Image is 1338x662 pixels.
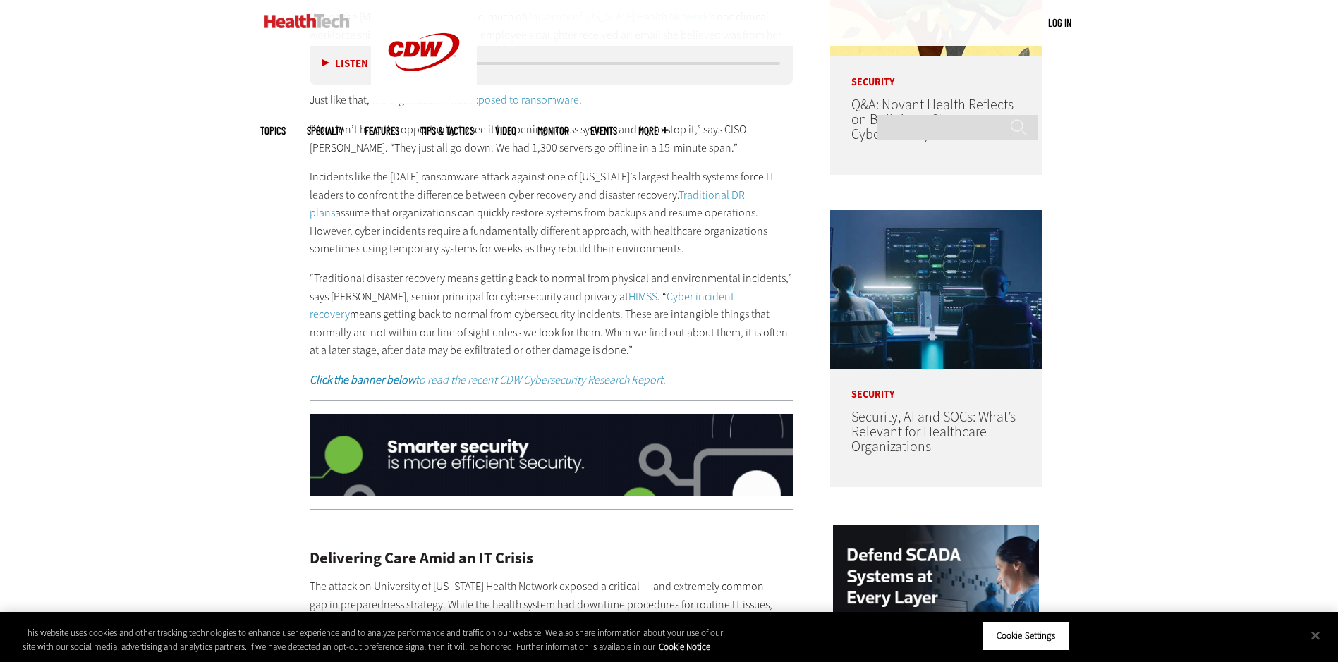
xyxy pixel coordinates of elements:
[1048,16,1071,30] div: User menu
[851,407,1016,456] a: Security, AI and SOCs: What’s Relevant for Healthcare Organizations
[537,125,569,136] a: MonITor
[23,626,736,654] div: This website uses cookies and other tracking technologies to enhance user experience and to analy...
[371,93,477,108] a: CDW
[1300,620,1331,651] button: Close
[851,95,1014,144] a: Q&A: Novant Health Reflects on Building a Strong Cybersecurity Team
[420,125,474,136] a: Tips & Tactics
[260,125,286,136] span: Topics
[1048,16,1071,29] a: Log in
[830,210,1042,369] img: security team in high-tech computer room
[310,372,666,387] a: Click the banner belowto read the recent CDW Cybersecurity Research Report.
[310,372,666,387] em: to read the recent CDW Cybersecurity Research Report.
[310,269,793,360] p: “Traditional disaster recovery means getting back to normal from physical and environmental incid...
[638,125,668,136] span: More
[982,621,1070,651] button: Cookie Settings
[830,369,1042,400] p: Security
[310,372,415,387] strong: Click the banner below
[264,14,350,28] img: Home
[590,125,617,136] a: Events
[310,414,793,497] img: x_security_q325_animated_click_desktop_03
[365,125,399,136] a: Features
[495,125,516,136] a: Video
[310,551,793,566] h2: Delivering Care Amid an IT Crisis
[659,641,710,653] a: More information about your privacy
[310,168,793,258] p: Incidents like the [DATE] ransomware attack against one of [US_STATE]’s largest health systems fo...
[628,289,657,304] a: HIMSS
[307,125,343,136] span: Specialty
